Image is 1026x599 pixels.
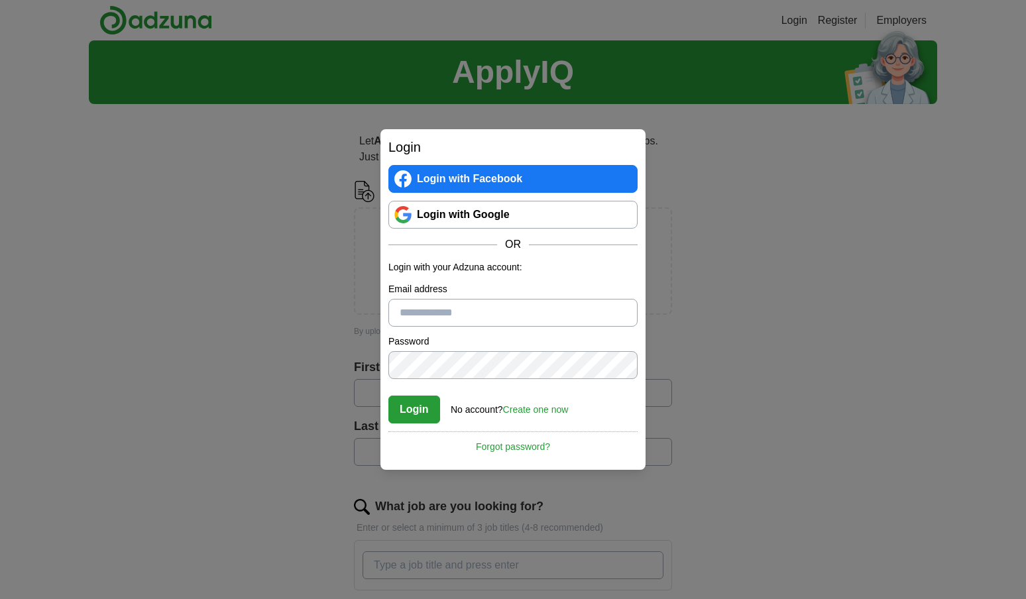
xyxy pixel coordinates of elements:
button: Login [388,396,440,423]
span: OR [497,237,529,252]
h2: Login [388,137,638,157]
div: No account? [451,395,568,417]
a: Forgot password? [388,431,638,454]
label: Email address [388,282,638,296]
p: Login with your Adzuna account: [388,260,638,274]
a: Login with Google [388,201,638,229]
a: Create one now [503,404,569,415]
a: Login with Facebook [388,165,638,193]
label: Password [388,335,638,349]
